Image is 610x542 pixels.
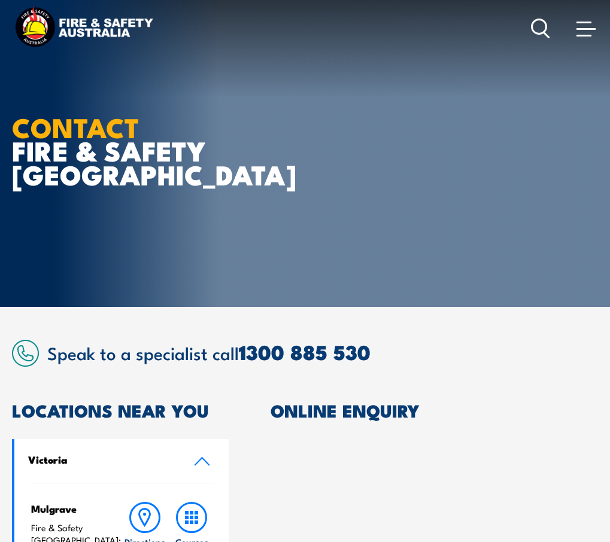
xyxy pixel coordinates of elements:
h2: Speak to a specialist call [47,341,598,363]
a: Victoria [14,439,229,483]
a: 1300 885 530 [239,336,371,367]
h1: FIRE & SAFETY [GEOGRAPHIC_DATA] [12,115,308,185]
strong: CONTACT [12,106,139,147]
h4: Victoria [28,453,175,466]
h2: ONLINE ENQUIRY [271,402,598,418]
h2: LOCATIONS NEAR YOU [12,402,229,418]
h4: Mulgrave [31,502,117,515]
